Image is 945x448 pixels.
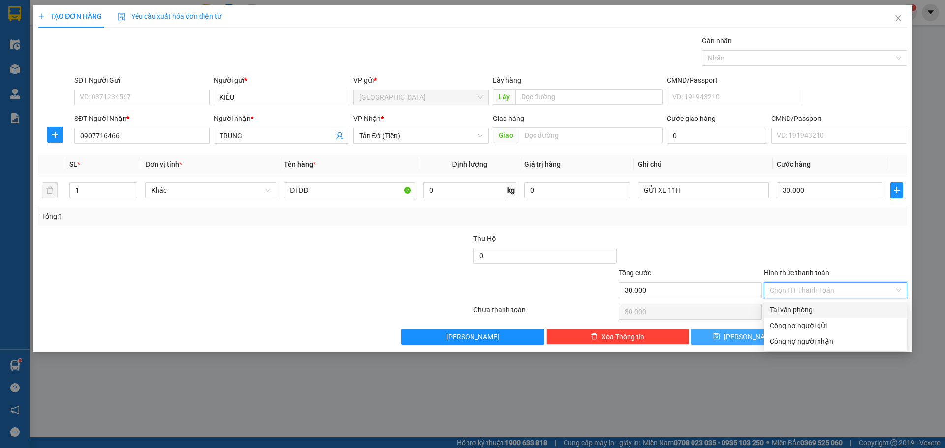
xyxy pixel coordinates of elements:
[151,183,270,198] span: Khác
[47,127,63,143] button: plus
[764,269,829,277] label: Hình thức thanh toán
[764,318,907,333] div: Cước gửi hàng sẽ được ghi vào công nợ của người gửi
[519,127,663,143] input: Dọc đường
[446,331,499,342] span: [PERSON_NAME]
[691,329,798,345] button: save[PERSON_NAME]
[524,182,630,198] input: 0
[506,182,516,198] span: kg
[524,160,561,168] span: Giá trị hàng
[284,160,316,168] span: Tên hàng
[667,128,767,144] input: Cước giao hàng
[724,331,777,342] span: [PERSON_NAME]
[353,115,381,122] span: VP Nhận
[515,89,663,105] input: Dọc đường
[667,115,716,122] label: Cước giao hàng
[638,182,769,198] input: Ghi Chú
[894,14,902,22] span: close
[770,320,901,331] div: Công nợ người gửi
[74,113,210,124] div: SĐT Người Nhận
[890,182,903,198] button: plus
[764,333,907,349] div: Cước gửi hàng sẽ được ghi vào công nợ của người nhận
[473,235,496,242] span: Thu Hộ
[401,329,544,345] button: [PERSON_NAME]
[48,131,63,139] span: plus
[601,331,644,342] span: Xóa Thông tin
[69,160,77,168] span: SL
[74,75,210,86] div: SĐT Người Gửi
[38,12,102,20] span: TẠO ĐƠN HÀNG
[702,37,732,45] label: Gán nhãn
[214,75,349,86] div: Người gửi
[493,115,524,122] span: Giao hàng
[472,304,618,322] div: Chưa thanh toán
[214,113,349,124] div: Người nhận
[452,160,487,168] span: Định lượng
[770,304,901,315] div: Tại văn phòng
[619,269,651,277] span: Tổng cước
[493,76,521,84] span: Lấy hàng
[359,90,483,105] span: Tân Châu
[546,329,690,345] button: deleteXóa Thông tin
[713,333,720,341] span: save
[118,13,126,21] img: icon
[770,336,901,347] div: Công nợ người nhận
[42,182,58,198] button: delete
[118,12,221,20] span: Yêu cầu xuất hóa đơn điện tử
[493,127,519,143] span: Giao
[359,128,483,143] span: Tản Đà (Tiền)
[634,155,773,174] th: Ghi chú
[284,182,415,198] input: VD: Bàn, Ghế
[771,113,907,124] div: CMND/Passport
[145,160,182,168] span: Đơn vị tính
[42,211,365,222] div: Tổng: 1
[336,132,344,140] span: user-add
[667,75,802,86] div: CMND/Passport
[353,75,489,86] div: VP gửi
[884,5,912,32] button: Close
[591,333,598,341] span: delete
[38,13,45,20] span: plus
[891,186,903,194] span: plus
[493,89,515,105] span: Lấy
[777,160,811,168] span: Cước hàng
